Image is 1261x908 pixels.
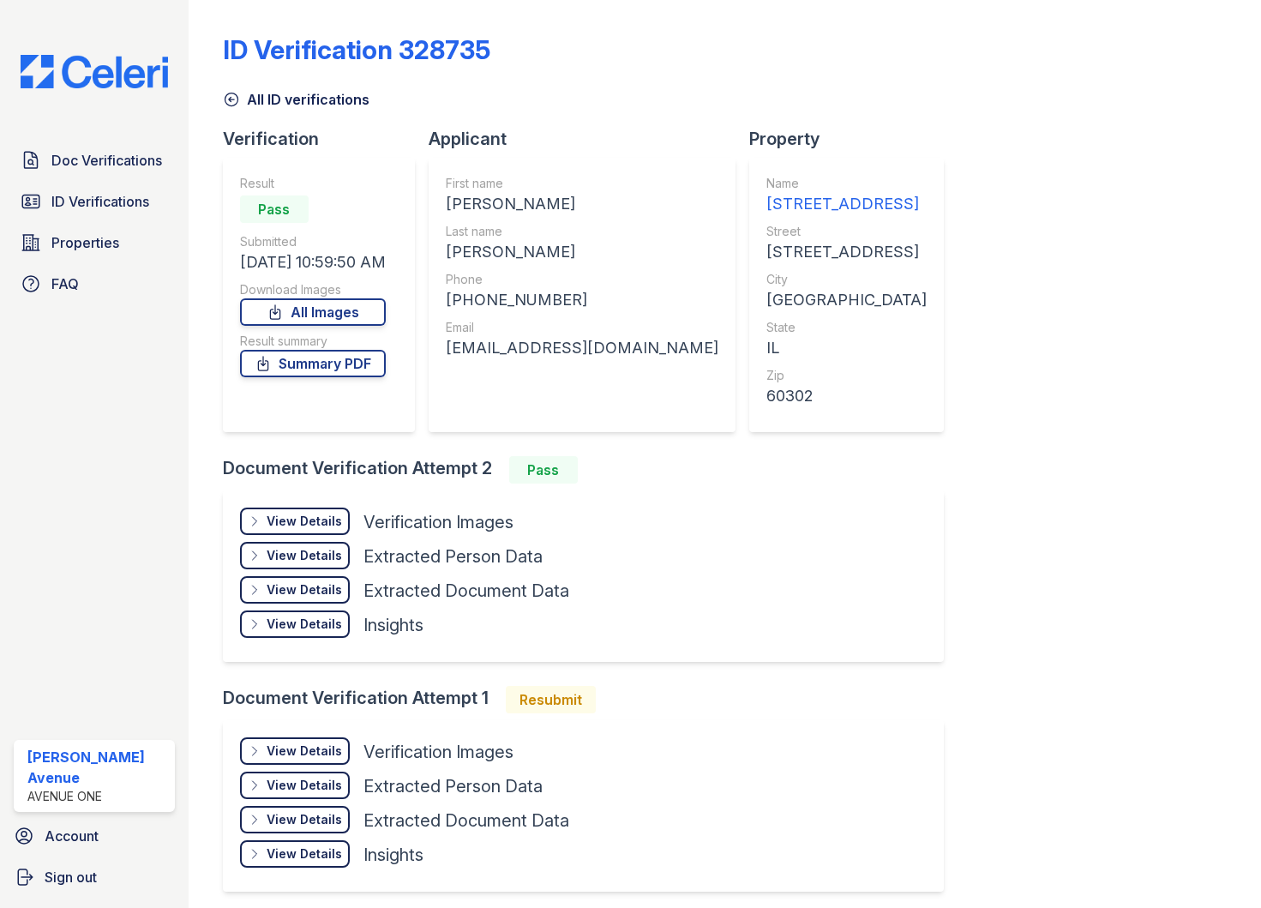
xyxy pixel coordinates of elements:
div: [STREET_ADDRESS] [766,192,927,216]
div: Verification Images [363,740,513,764]
div: Extracted Person Data [363,544,543,568]
iframe: chat widget [1189,839,1244,891]
div: Pass [509,456,578,484]
span: Sign out [45,867,97,887]
a: All ID verifications [223,89,369,110]
a: FAQ [14,267,175,301]
a: ID Verifications [14,184,175,219]
div: [PERSON_NAME] [446,192,718,216]
a: Name [STREET_ADDRESS] [766,175,927,216]
div: State [766,319,927,336]
span: Doc Verifications [51,150,162,171]
div: Name [766,175,927,192]
img: CE_Logo_Blue-a8612792a0a2168367f1c8372b55b34899dd931a85d93a1a3d3e32e68fde9ad4.png [7,55,182,88]
div: [PHONE_NUMBER] [446,288,718,312]
div: Document Verification Attempt 2 [223,456,958,484]
div: [PERSON_NAME] [446,240,718,264]
div: ID Verification 328735 [223,34,490,65]
div: View Details [267,777,342,794]
div: [PERSON_NAME] Avenue [27,747,168,788]
a: All Images [240,298,386,326]
div: Phone [446,271,718,288]
span: FAQ [51,274,79,294]
div: View Details [267,845,342,863]
div: Email [446,319,718,336]
a: Properties [14,225,175,260]
div: [STREET_ADDRESS] [766,240,927,264]
div: Extracted Person Data [363,774,543,798]
div: [GEOGRAPHIC_DATA] [766,288,927,312]
div: City [766,271,927,288]
div: Resubmit [506,686,596,713]
div: View Details [267,743,342,760]
div: [DATE] 10:59:50 AM [240,250,386,274]
span: Properties [51,232,119,253]
span: ID Verifications [51,191,149,212]
div: Verification Images [363,510,513,534]
div: Insights [363,843,423,867]
div: Insights [363,613,423,637]
a: Sign out [7,860,182,894]
div: First name [446,175,718,192]
div: Property [749,127,958,151]
a: Doc Verifications [14,143,175,177]
div: Result [240,175,386,192]
div: Result summary [240,333,386,350]
div: Street [766,223,927,240]
div: Last name [446,223,718,240]
div: Avenue One [27,788,168,805]
div: Extracted Document Data [363,579,569,603]
div: View Details [267,547,342,564]
div: 60302 [766,384,927,408]
div: View Details [267,811,342,828]
div: Zip [766,367,927,384]
div: Verification [223,127,429,151]
div: Applicant [429,127,749,151]
div: IL [766,336,927,360]
span: Account [45,826,99,846]
div: View Details [267,616,342,633]
div: Download Images [240,281,386,298]
a: Account [7,819,182,853]
div: Pass [240,195,309,223]
div: Submitted [240,233,386,250]
div: [EMAIL_ADDRESS][DOMAIN_NAME] [446,336,718,360]
a: Summary PDF [240,350,386,377]
div: Extracted Document Data [363,809,569,833]
div: Document Verification Attempt 1 [223,686,958,713]
div: View Details [267,513,342,530]
div: View Details [267,581,342,598]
